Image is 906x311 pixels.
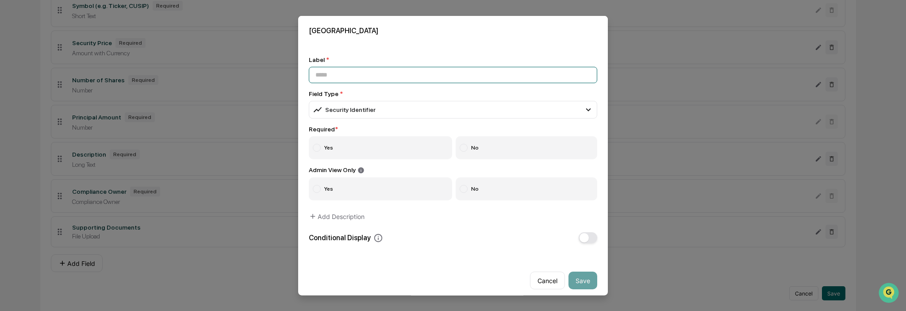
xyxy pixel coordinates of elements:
[309,56,597,63] div: Label
[62,150,107,157] a: Powered byPylon
[309,207,365,225] button: Add Description
[309,26,597,35] h2: [GEOGRAPHIC_DATA]
[878,282,902,306] iframe: Open customer support
[313,104,376,114] div: Security Identifier
[568,272,597,289] button: Save
[150,70,161,81] button: Start new chat
[309,125,597,132] div: Required
[309,90,597,97] div: Field Type
[9,129,16,136] div: 🔎
[309,177,452,200] label: Yes
[9,112,16,119] div: 🖐️
[73,111,110,120] span: Attestations
[9,19,161,33] p: How can we help?
[30,68,145,77] div: Start new chat
[18,111,57,120] span: Preclearance
[9,68,25,84] img: 1746055101610-c473b297-6a78-478c-a979-82029cc54cd1
[88,150,107,157] span: Pylon
[18,128,56,137] span: Data Lookup
[456,136,598,159] label: No
[64,112,71,119] div: 🗄️
[309,233,383,242] div: Conditional Display
[530,272,565,289] button: Cancel
[30,77,112,84] div: We're available if you need us!
[309,136,452,159] label: Yes
[5,125,59,141] a: 🔎Data Lookup
[309,166,597,173] div: Admin View Only
[61,108,113,124] a: 🗄️Attestations
[5,108,61,124] a: 🖐️Preclearance
[456,177,598,200] label: No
